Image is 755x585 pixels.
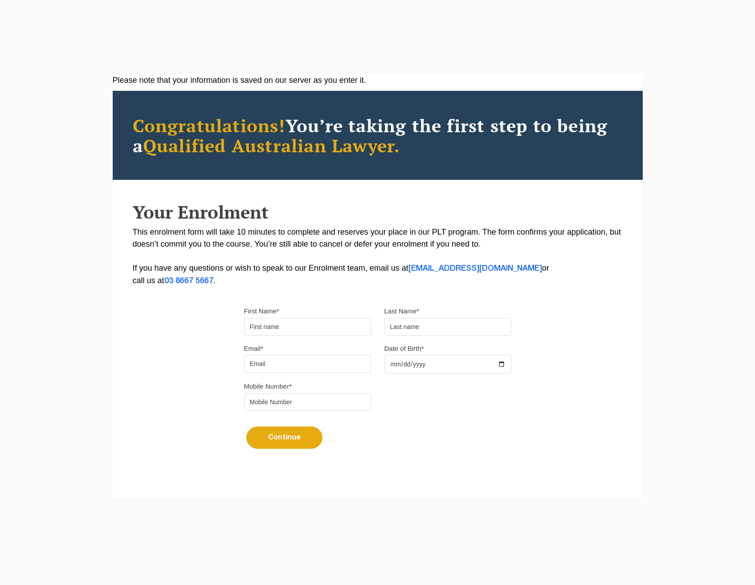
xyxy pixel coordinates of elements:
[384,307,419,316] label: Last Name*
[244,318,371,336] input: First name
[133,115,623,155] h2: You’re taking the first step to being a
[244,355,371,373] input: Email
[244,382,292,391] label: Mobile Number*
[246,427,322,449] button: Continue
[244,393,371,411] input: Mobile Number
[133,202,623,222] h2: Your Enrolment
[143,134,400,157] span: Qualified Australian Lawyer.
[164,277,213,284] a: 03 8667 5667
[244,344,263,353] label: Email*
[113,74,643,86] div: Please note that your information is saved on our server as you enter it.
[384,318,511,336] input: Last name
[384,344,424,353] label: Date of Birth*
[244,307,279,316] label: First Name*
[133,114,286,137] span: Congratulations!
[133,226,623,287] p: This enrolment form will take 10 minutes to complete and reserves your place in our PLT program. ...
[408,265,542,272] a: [EMAIL_ADDRESS][DOMAIN_NAME]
